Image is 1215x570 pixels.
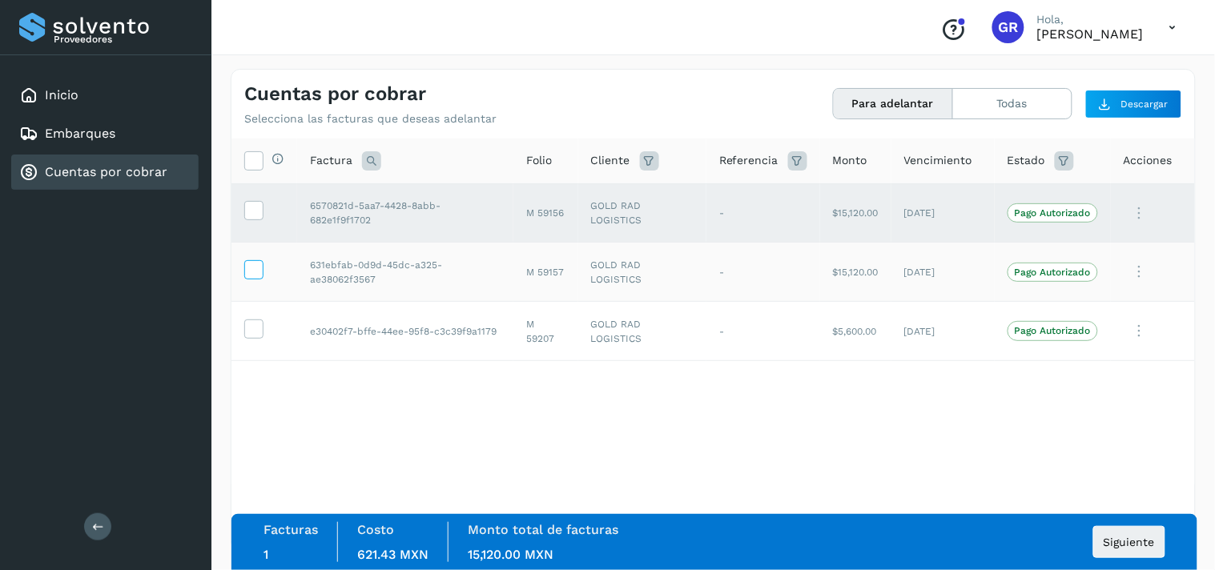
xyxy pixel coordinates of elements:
[244,112,497,126] p: Selecciona las facturas que deseas adelantar
[904,152,972,169] span: Vencimiento
[310,152,352,169] span: Factura
[45,126,115,141] a: Embarques
[264,522,318,537] label: Facturas
[45,164,167,179] a: Cuentas por cobrar
[1037,26,1144,42] p: GILBERTO RODRIGUEZ ARANDA
[1093,526,1165,558] button: Siguiente
[833,152,867,169] span: Monto
[11,155,199,190] div: Cuentas por cobrar
[468,547,553,562] span: 15,120.00 MXN
[578,302,706,361] td: GOLD RAD LOGISTICS
[297,302,513,361] td: e30402f7-bffe-44ee-95f8-c3c39f9a1179
[264,547,268,562] span: 1
[1015,267,1091,278] p: Pago Autorizado
[578,183,706,243] td: GOLD RAD LOGISTICS
[297,183,513,243] td: 6570821d-5aa7-4428-8abb-682e1f9f1702
[820,243,891,302] td: $15,120.00
[297,243,513,302] td: 631ebfab-0d9d-45dc-a325-ae38062f3567
[706,302,820,361] td: -
[953,89,1072,118] button: Todas
[1008,152,1045,169] span: Estado
[1015,207,1091,219] p: Pago Autorizado
[891,183,995,243] td: [DATE]
[1085,90,1182,118] button: Descargar
[526,152,552,169] span: Folio
[357,547,428,562] span: 621.43 MXN
[834,89,953,118] button: Para adelantar
[513,302,578,361] td: M 59207
[513,243,578,302] td: M 59157
[578,243,706,302] td: GOLD RAD LOGISTICS
[1015,325,1091,336] p: Pago Autorizado
[1124,152,1173,169] span: Acciones
[706,243,820,302] td: -
[891,243,995,302] td: [DATE]
[468,522,618,537] label: Monto total de facturas
[1037,13,1144,26] p: Hola,
[1121,97,1169,111] span: Descargar
[891,302,995,361] td: [DATE]
[45,87,78,102] a: Inicio
[54,34,192,45] p: Proveedores
[820,302,891,361] td: $5,600.00
[719,152,778,169] span: Referencia
[357,522,394,537] label: Costo
[591,152,630,169] span: Cliente
[706,183,820,243] td: -
[244,82,426,106] h4: Cuentas por cobrar
[820,183,891,243] td: $15,120.00
[513,183,578,243] td: M 59156
[11,116,199,151] div: Embarques
[1104,536,1155,548] span: Siguiente
[11,78,199,113] div: Inicio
